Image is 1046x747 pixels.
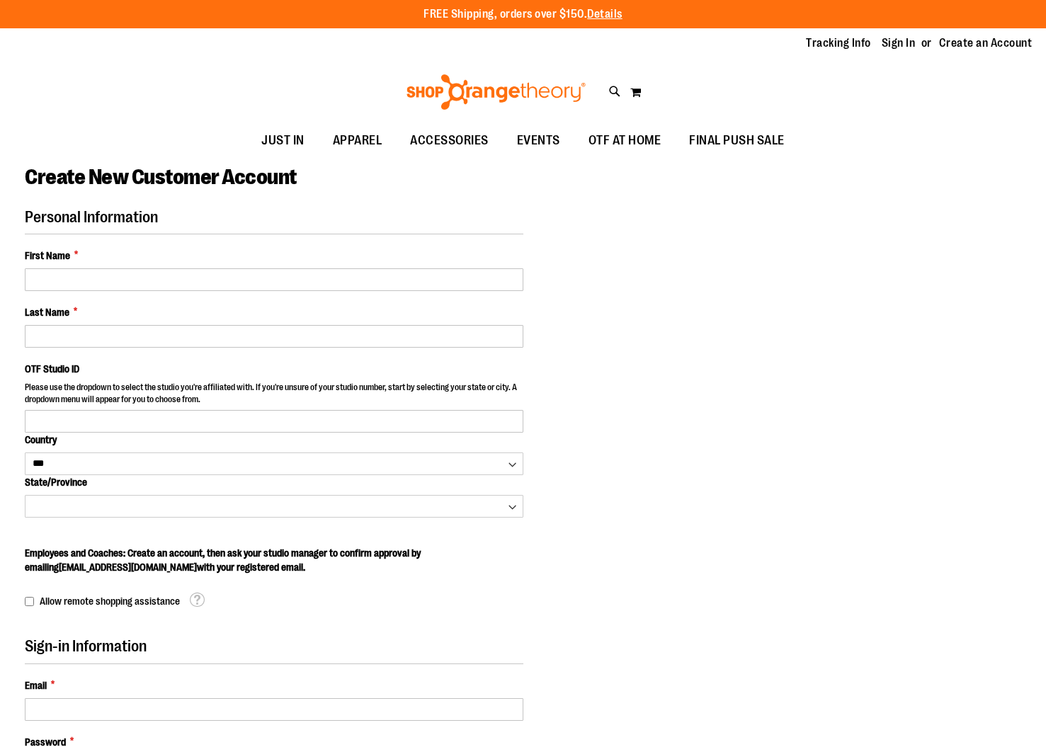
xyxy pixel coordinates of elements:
a: ACCESSORIES [396,125,503,157]
span: APPAREL [333,125,382,156]
span: FINAL PUSH SALE [689,125,785,156]
span: Last Name [25,305,69,319]
a: APPAREL [319,125,397,157]
a: OTF AT HOME [574,125,676,157]
a: FINAL PUSH SALE [675,125,799,157]
span: First Name [25,249,70,263]
p: Please use the dropdown to select the studio you're affiliated with. If you're unsure of your stu... [25,382,523,409]
p: FREE Shipping, orders over $150. [423,6,623,23]
span: OTF AT HOME [589,125,661,156]
span: EVENTS [517,125,560,156]
span: State/Province [25,477,87,488]
span: ACCESSORIES [410,125,489,156]
span: Create New Customer Account [25,165,297,189]
a: EVENTS [503,125,574,157]
a: Sign In [882,35,916,51]
span: OTF Studio ID [25,363,79,375]
span: Country [25,434,57,445]
a: Details [587,8,623,21]
span: Employees and Coaches: Create an account, then ask your studio manager to confirm approval by ema... [25,547,421,573]
a: Tracking Info [806,35,871,51]
img: Shop Orangetheory [404,74,588,110]
span: Sign-in Information [25,637,147,655]
span: Personal Information [25,208,158,226]
span: Email [25,678,47,692]
a: Create an Account [939,35,1033,51]
a: JUST IN [247,125,319,157]
span: JUST IN [261,125,305,156]
span: Allow remote shopping assistance [40,595,180,607]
